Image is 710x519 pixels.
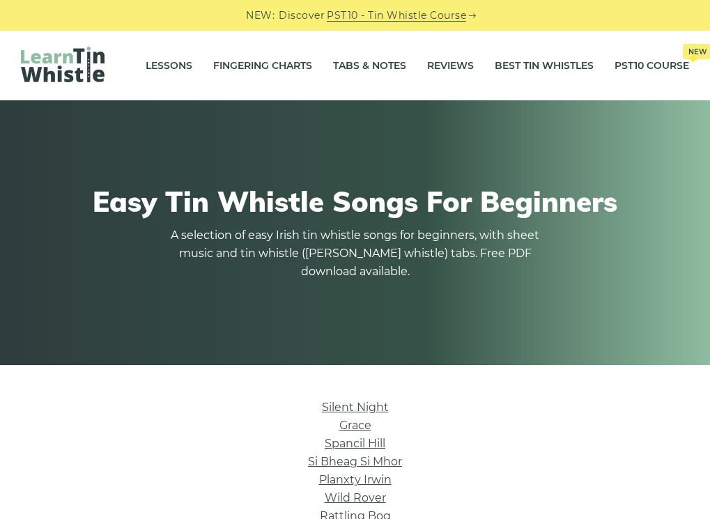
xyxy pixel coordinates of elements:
[339,419,371,432] a: Grace
[427,48,474,83] a: Reviews
[615,48,689,83] a: PST10 CourseNew
[333,48,406,83] a: Tabs & Notes
[322,401,389,414] a: Silent Night
[495,48,594,83] a: Best Tin Whistles
[28,185,682,218] h1: Easy Tin Whistle Songs For Beginners
[146,48,192,83] a: Lessons
[308,455,402,468] a: Si­ Bheag Si­ Mhor
[21,47,105,82] img: LearnTinWhistle.com
[325,437,385,450] a: Spancil Hill
[319,473,392,486] a: Planxty Irwin
[325,491,386,504] a: Wild Rover
[213,48,312,83] a: Fingering Charts
[167,226,543,281] p: A selection of easy Irish tin whistle songs for beginners, with sheet music and tin whistle ([PER...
